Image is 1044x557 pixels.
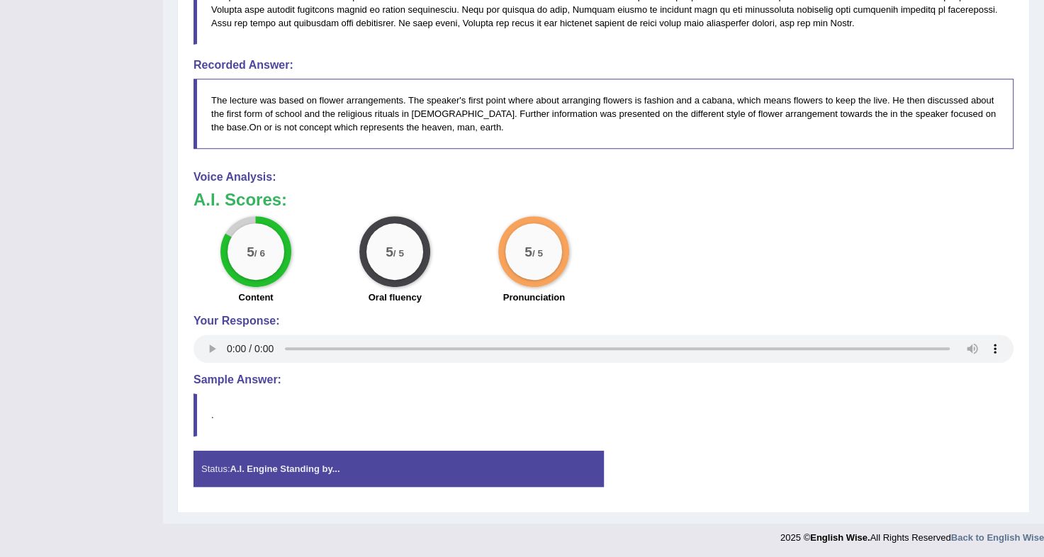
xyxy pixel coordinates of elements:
label: Oral fluency [369,291,422,304]
div: 2025 © All Rights Reserved [780,524,1044,544]
big: 5 [386,244,393,259]
label: Pronunciation [503,291,565,304]
big: 5 [247,244,254,259]
strong: English Wise. [810,532,870,543]
big: 5 [524,244,532,259]
label: Content [239,291,274,304]
blockquote: The lecture was based on flower arrangements. The speaker's first point where about arranging flo... [193,79,1014,149]
small: / 5 [532,247,543,258]
h4: Recorded Answer: [193,59,1014,72]
h4: Voice Analysis: [193,171,1014,184]
b: A.I. Scores: [193,190,287,209]
strong: A.I. Engine Standing by... [230,463,339,474]
small: / 5 [393,247,404,258]
blockquote: . [193,393,1014,437]
h4: Sample Answer: [193,373,1014,386]
h4: Your Response: [193,315,1014,327]
a: Back to English Wise [951,532,1044,543]
div: Status: [193,451,604,487]
small: / 6 [254,247,265,258]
